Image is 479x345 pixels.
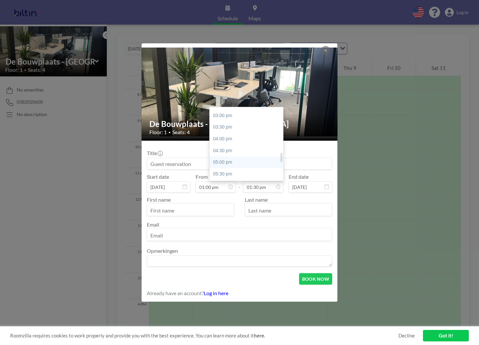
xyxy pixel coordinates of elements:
div: 03:30 pm [210,121,286,133]
label: Opmerkingen [147,248,178,254]
span: • [168,130,171,135]
div: 04:30 pm [210,145,286,157]
button: BOOK NOW [299,273,332,285]
a: Decline [398,333,415,339]
span: Seats: 4 [172,129,190,135]
a: here. [254,333,265,338]
div: 06:00 pm [210,180,286,192]
input: First name [147,205,234,216]
span: Roomzilla requires cookies to work properly and provide you with the best experience. You can lea... [10,333,398,339]
h2: De Bouwplaats - [GEOGRAPHIC_DATA] [149,119,330,129]
div: 04:00 pm [210,133,286,145]
label: First name [147,196,171,203]
div: 05:30 pm [210,168,286,180]
div: 03:00 pm [210,110,286,122]
span: Floor: 1 [149,129,167,135]
input: Guest reservation [147,158,332,169]
img: 537.jpeg [142,48,338,136]
span: Already have an account? [147,290,204,296]
span: - [239,176,240,190]
label: Email [147,221,159,228]
a: Got it! [423,330,469,341]
label: Title [147,150,162,156]
input: Last name [245,205,332,216]
label: Start date [147,173,169,180]
label: Last name [245,196,268,203]
a: Log in here [204,290,228,296]
input: Email [147,230,332,241]
label: From [196,173,208,180]
div: 05:00 pm [210,156,286,168]
label: End date [289,173,309,180]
